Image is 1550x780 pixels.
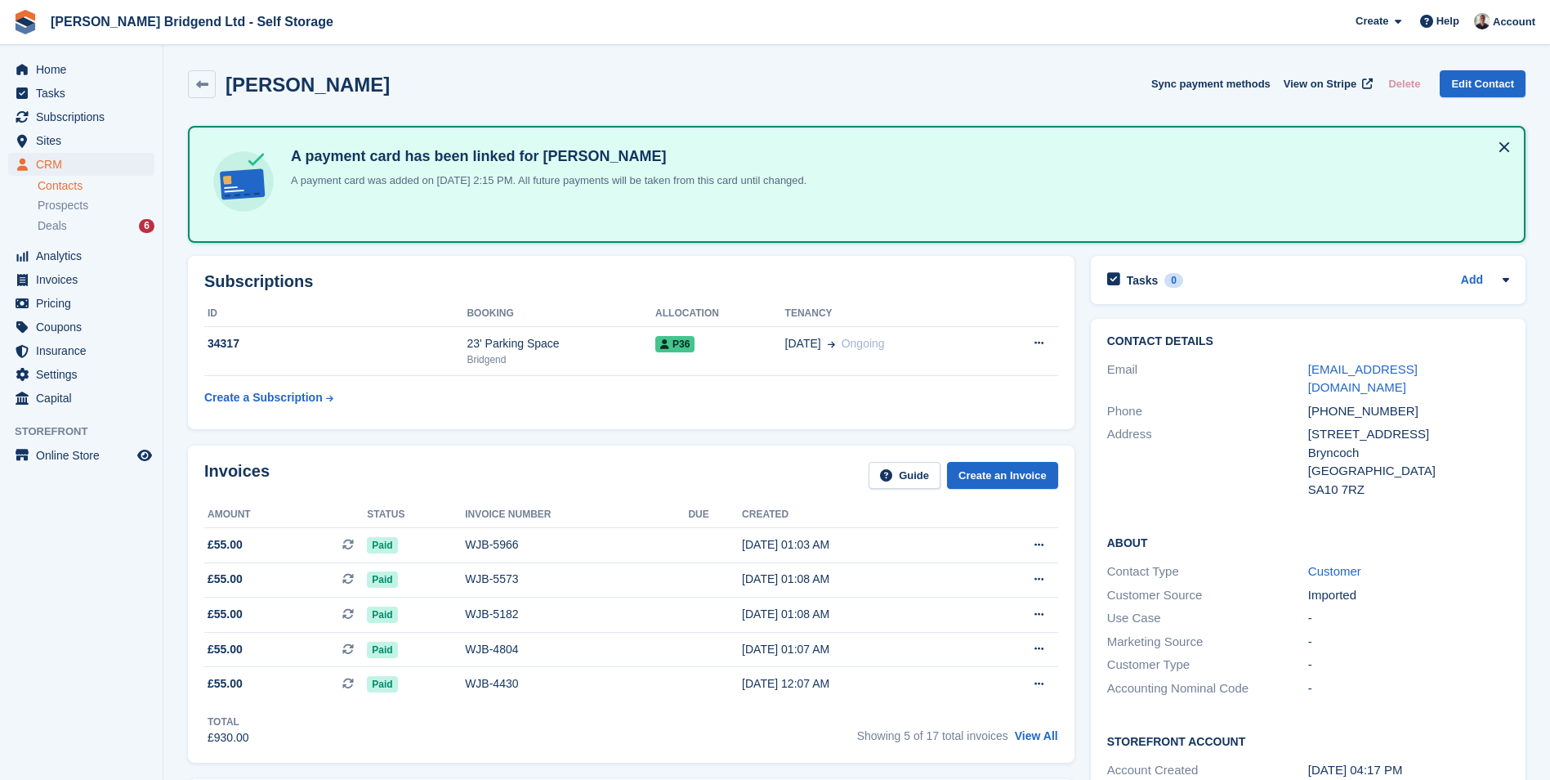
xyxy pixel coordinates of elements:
a: [PERSON_NAME] Bridgend Ltd - Self Storage [44,8,340,35]
div: Phone [1107,402,1308,421]
a: menu [8,363,154,386]
span: Settings [36,363,134,386]
img: card-linked-ebf98d0992dc2aeb22e95c0e3c79077019eb2392cfd83c6a337811c24bc77127.svg [209,147,278,216]
a: menu [8,244,154,267]
a: Prospects [38,197,154,214]
a: menu [8,387,154,410]
span: Invoices [36,268,134,291]
a: menu [8,444,154,467]
span: Paid [367,642,397,658]
div: WJB-5573 [465,571,688,588]
span: £55.00 [208,606,243,623]
span: £55.00 [208,641,243,658]
div: Account Created [1107,761,1308,780]
a: menu [8,129,154,152]
div: Bryncoch [1308,444,1509,463]
th: Created [742,502,969,528]
span: Sites [36,129,134,152]
img: Rhys Jones [1474,13,1490,29]
span: Paid [367,572,397,588]
span: CRM [36,153,134,176]
span: £55.00 [208,536,243,554]
h2: Storefront Account [1107,733,1509,749]
a: menu [8,82,154,105]
div: Address [1107,425,1308,499]
div: [DATE] 01:08 AM [742,571,969,588]
a: menu [8,58,154,81]
div: SA10 7RZ [1308,481,1509,500]
div: Customer Source [1107,586,1308,605]
h2: [PERSON_NAME] [226,74,390,96]
th: Tenancy [785,301,989,327]
span: [DATE] [785,335,821,352]
div: Contact Type [1107,563,1308,581]
a: Contacts [38,178,154,194]
div: WJB-4430 [465,675,688,693]
th: Due [688,502,742,528]
div: [GEOGRAPHIC_DATA] [1308,462,1509,481]
span: Ongoing [842,337,885,350]
button: Sync payment methods [1151,70,1271,97]
th: Amount [204,502,367,528]
span: Help [1436,13,1459,29]
div: 34317 [204,335,467,352]
div: WJB-5182 [465,606,688,623]
span: Pricing [36,292,134,315]
span: Coupons [36,316,134,338]
span: Storefront [15,424,163,440]
a: Customer [1308,564,1361,578]
span: Online Store [36,444,134,467]
div: [DATE] 01:07 AM [742,641,969,658]
a: Create an Invoice [947,462,1058,489]
span: Tasks [36,82,134,105]
span: Capital [36,387,134,410]
div: [STREET_ADDRESS] [1308,425,1509,444]
h2: Subscriptions [204,272,1058,291]
div: 23' Parking Space [467,335,655,352]
a: menu [8,339,154,362]
button: Delete [1382,70,1427,97]
h2: Contact Details [1107,335,1509,348]
span: Insurance [36,339,134,362]
span: Subscriptions [36,105,134,128]
span: Showing 5 of 17 total invoices [857,729,1008,742]
h4: A payment card has been linked for [PERSON_NAME] [284,147,806,166]
div: [DATE] 04:17 PM [1308,761,1509,780]
th: Invoice number [465,502,688,528]
a: menu [8,105,154,128]
span: £55.00 [208,675,243,693]
span: P36 [655,336,695,352]
h2: About [1107,534,1509,550]
div: 6 [139,219,154,233]
div: WJB-4804 [465,641,688,658]
img: stora-icon-8386f47178a22dfd0bd8f6a31ec36ba5ce8667c1dd55bd0f319d3a0aa187defe.svg [13,10,38,34]
span: Account [1493,14,1535,30]
th: Allocation [655,301,784,327]
a: Create a Subscription [204,383,333,413]
div: £930.00 [208,729,249,746]
a: menu [8,316,154,338]
div: 0 [1164,273,1183,288]
div: Total [208,715,249,729]
div: Create a Subscription [204,389,323,406]
a: Deals 6 [38,217,154,235]
div: [PHONE_NUMBER] [1308,402,1509,421]
div: - [1308,633,1509,652]
a: Add [1461,271,1483,290]
a: Edit Contact [1440,70,1525,97]
div: Bridgend [467,352,655,367]
div: [DATE] 12:07 AM [742,675,969,693]
span: Analytics [36,244,134,267]
div: [DATE] 01:03 AM [742,536,969,554]
span: Home [36,58,134,81]
div: Imported [1308,586,1509,605]
th: Status [367,502,465,528]
th: Booking [467,301,655,327]
div: Use Case [1107,609,1308,628]
a: [EMAIL_ADDRESS][DOMAIN_NAME] [1308,362,1418,395]
div: Accounting Nominal Code [1107,679,1308,698]
p: A payment card was added on [DATE] 2:15 PM. All future payments will be taken from this card unti... [284,173,806,189]
span: Create [1356,13,1388,29]
th: ID [204,301,467,327]
div: Email [1107,361,1308,397]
